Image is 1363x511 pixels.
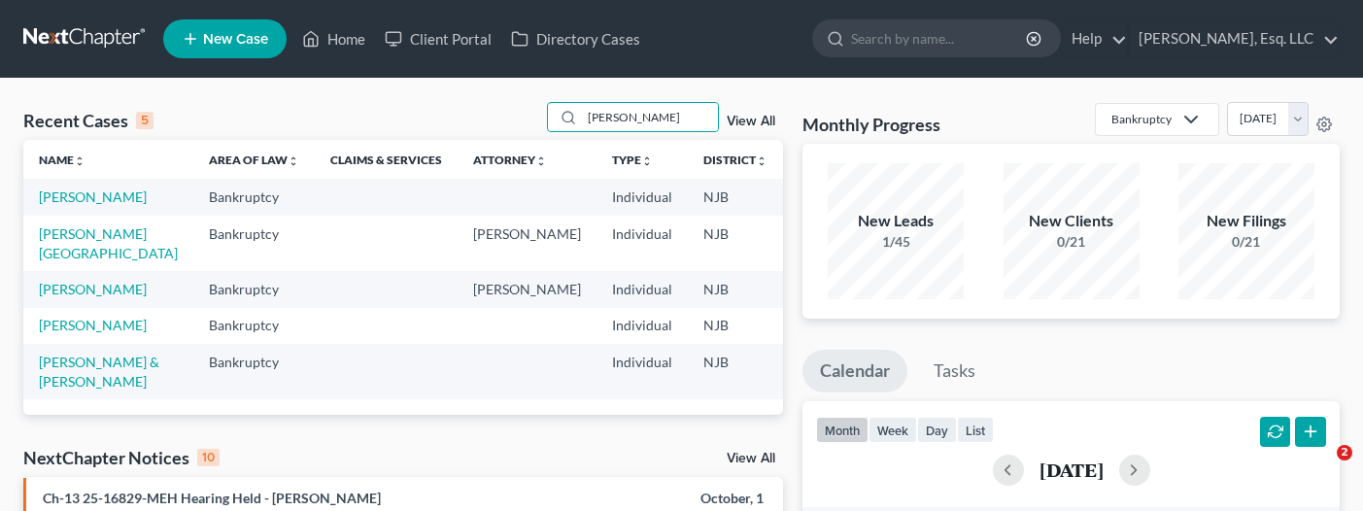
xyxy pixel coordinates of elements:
[39,354,159,390] a: [PERSON_NAME] & [PERSON_NAME]
[458,271,596,307] td: [PERSON_NAME]
[375,21,501,56] a: Client Portal
[756,155,767,167] i: unfold_more
[74,155,85,167] i: unfold_more
[596,344,688,399] td: Individual
[1337,445,1352,460] span: 2
[23,109,153,132] div: Recent Cases
[193,344,315,399] td: Bankruptcy
[688,179,783,215] td: NJB
[802,113,940,136] h3: Monthly Progress
[1129,21,1339,56] a: [PERSON_NAME], Esq. LLC
[596,216,688,271] td: Individual
[802,350,907,392] a: Calendar
[197,449,220,466] div: 10
[869,417,917,443] button: week
[783,308,880,344] td: 7
[39,153,85,167] a: Nameunfold_more
[582,103,718,131] input: Search by name...
[136,112,153,129] div: 5
[688,344,783,399] td: NJB
[957,417,994,443] button: list
[315,140,458,179] th: Claims & Services
[1178,232,1314,252] div: 0/21
[688,308,783,344] td: NJB
[703,153,767,167] a: Districtunfold_more
[851,20,1029,56] input: Search by name...
[727,452,775,465] a: View All
[209,153,299,167] a: Area of Lawunfold_more
[39,188,147,205] a: [PERSON_NAME]
[39,225,178,261] a: [PERSON_NAME][GEOGRAPHIC_DATA]
[473,153,547,167] a: Attorneyunfold_more
[612,153,653,167] a: Typeunfold_more
[288,155,299,167] i: unfold_more
[688,216,783,271] td: NJB
[596,308,688,344] td: Individual
[193,308,315,344] td: Bankruptcy
[783,344,880,399] td: 7
[39,281,147,297] a: [PERSON_NAME]
[641,155,653,167] i: unfold_more
[783,179,880,215] td: 7
[458,216,596,271] td: [PERSON_NAME]
[596,179,688,215] td: Individual
[783,216,880,271] td: 13
[596,271,688,307] td: Individual
[727,115,775,128] a: View All
[193,216,315,271] td: Bankruptcy
[23,446,220,469] div: NextChapter Notices
[688,271,783,307] td: NJB
[1062,21,1127,56] a: Help
[1297,445,1344,492] iframe: Intercom live chat
[1178,210,1314,232] div: New Filings
[917,417,957,443] button: day
[43,490,381,506] a: Ch-13 25-16829-MEH Hearing Held - [PERSON_NAME]
[916,350,993,392] a: Tasks
[535,155,547,167] i: unfold_more
[828,210,964,232] div: New Leads
[1039,460,1104,480] h2: [DATE]
[1111,111,1172,127] div: Bankruptcy
[828,232,964,252] div: 1/45
[816,417,869,443] button: month
[292,21,375,56] a: Home
[501,21,650,56] a: Directory Cases
[783,271,880,307] td: 13
[193,179,315,215] td: Bankruptcy
[193,271,315,307] td: Bankruptcy
[536,489,764,508] div: October, 1
[1004,210,1140,232] div: New Clients
[203,32,268,47] span: New Case
[1004,232,1140,252] div: 0/21
[39,317,147,333] a: [PERSON_NAME]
